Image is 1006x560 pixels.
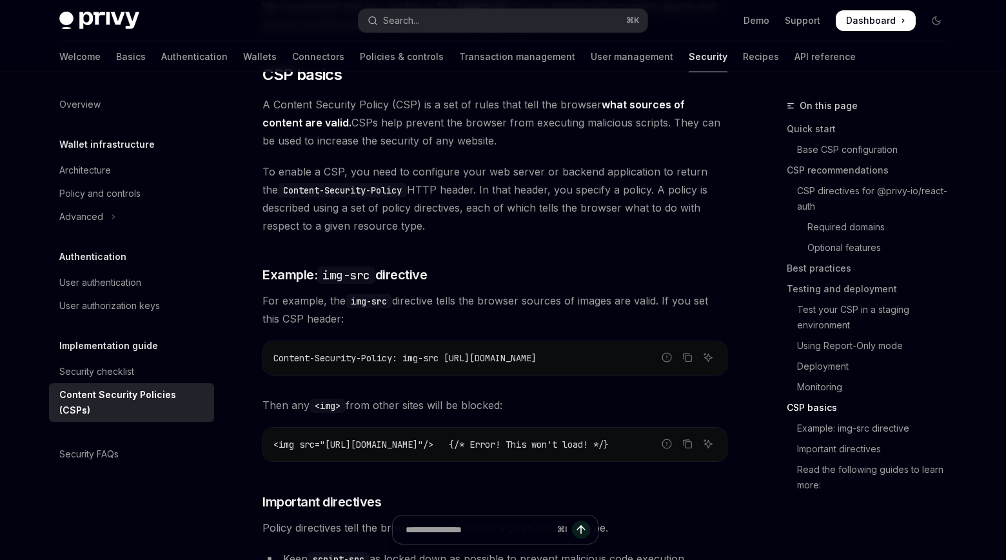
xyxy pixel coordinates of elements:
[262,493,381,511] span: Important directives
[787,258,957,279] a: Best practices
[49,205,214,228] button: Toggle Advanced section
[572,521,590,539] button: Send message
[59,298,160,314] div: User authorization keys
[49,383,214,422] a: Content Security Policies (CSPs)
[744,14,769,27] a: Demo
[787,397,957,418] a: CSP basics
[787,217,957,237] a: Required domains
[49,271,214,294] a: User authentication
[800,98,858,114] span: On this page
[787,237,957,258] a: Optional features
[626,15,640,26] span: ⌘ K
[59,364,134,379] div: Security checklist
[59,163,111,178] div: Architecture
[700,349,716,366] button: Ask AI
[787,181,957,217] a: CSP directives for @privy-io/react-auth
[679,435,696,452] button: Copy the contents from the code block
[59,387,206,418] div: Content Security Policies (CSPs)
[787,119,957,139] a: Quick start
[59,338,158,354] h5: Implementation guide
[383,13,419,28] div: Search...
[59,12,139,30] img: dark logo
[59,41,101,72] a: Welcome
[743,41,779,72] a: Recipes
[262,292,727,328] span: For example, the directive tells the browser sources of images are valid. If you set this CSP hea...
[59,97,101,112] div: Overview
[359,9,647,32] button: Open search
[292,41,344,72] a: Connectors
[787,418,957,439] a: Example: img-src directive
[836,10,916,31] a: Dashboard
[49,360,214,383] a: Security checklist
[310,399,346,413] code: <img>
[787,459,957,495] a: Read the following guides to learn more:
[679,349,696,366] button: Copy the contents from the code block
[262,95,727,150] span: A Content Security Policy (CSP) is a set of rules that tell the browser CSPs help prevent the bro...
[262,65,342,85] span: CSP basics
[700,435,716,452] button: Ask AI
[787,139,957,160] a: Base CSP configuration
[49,294,214,317] a: User authorization keys
[49,182,214,205] a: Policy and controls
[278,183,407,197] code: Content-Security-Policy
[262,266,427,284] span: Example: directive
[591,41,673,72] a: User management
[59,137,155,152] h5: Wallet infrastructure
[262,163,727,235] span: To enable a CSP, you need to configure your web server or backend application to return the HTTP ...
[658,435,675,452] button: Report incorrect code
[787,439,957,459] a: Important directives
[658,349,675,366] button: Report incorrect code
[59,186,141,201] div: Policy and controls
[406,515,552,544] input: Ask a question...
[49,159,214,182] a: Architecture
[787,279,957,299] a: Testing and deployment
[49,93,214,116] a: Overview
[785,14,820,27] a: Support
[787,335,957,356] a: Using Report-Only mode
[787,299,957,335] a: Test your CSP in a staging environment
[787,160,957,181] a: CSP recommendations
[59,249,126,265] h5: Authentication
[273,352,537,364] span: Content-Security-Policy: img-src [URL][DOMAIN_NAME]
[116,41,146,72] a: Basics
[787,377,957,397] a: Monitoring
[459,41,575,72] a: Transaction management
[59,446,119,462] div: Security FAQs
[243,41,277,72] a: Wallets
[317,266,375,284] code: img-src
[59,275,141,290] div: User authentication
[49,443,214,466] a: Security FAQs
[689,41,727,72] a: Security
[787,356,957,377] a: Deployment
[161,41,228,72] a: Authentication
[926,10,947,31] button: Toggle dark mode
[346,294,392,308] code: img-src
[794,41,856,72] a: API reference
[273,439,609,450] span: <img src="[URL][DOMAIN_NAME]"/> {/* Error! This won't load! */}
[360,41,444,72] a: Policies & controls
[846,14,896,27] span: Dashboard
[262,396,727,414] span: Then any from other sites will be blocked:
[59,209,103,225] div: Advanced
